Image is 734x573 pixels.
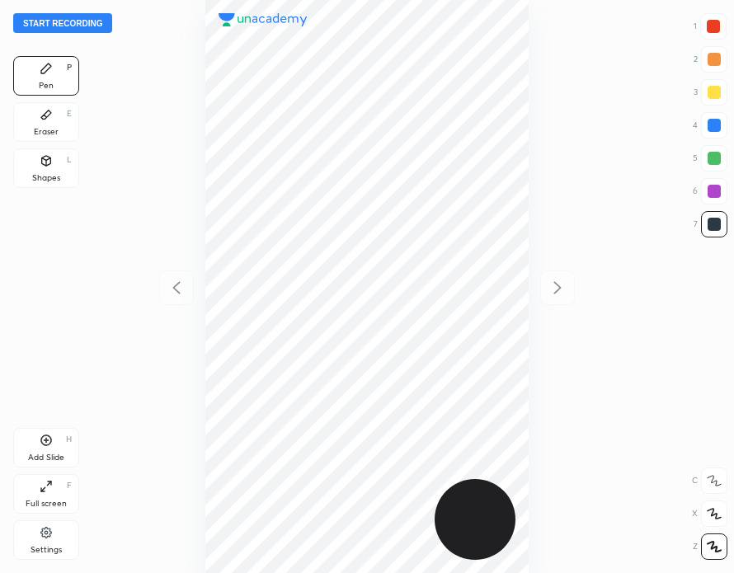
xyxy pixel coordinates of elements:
div: Z [693,533,727,560]
div: 4 [693,112,727,139]
div: 7 [694,211,727,237]
div: Shapes [32,174,60,182]
button: Start recording [13,13,112,33]
div: X [692,500,727,527]
div: Pen [39,82,54,90]
div: 3 [694,79,727,106]
div: Eraser [34,128,59,136]
div: 5 [693,145,727,171]
div: E [67,110,72,118]
div: L [67,156,72,164]
img: logo.38c385cc.svg [219,13,308,26]
div: Settings [31,546,62,554]
div: Full screen [26,500,67,508]
div: 1 [694,13,727,40]
div: H [66,435,72,444]
div: 6 [693,178,727,204]
div: Add Slide [28,453,64,462]
div: F [67,481,72,490]
div: C [692,467,727,494]
div: P [67,63,72,72]
div: 2 [694,46,727,73]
